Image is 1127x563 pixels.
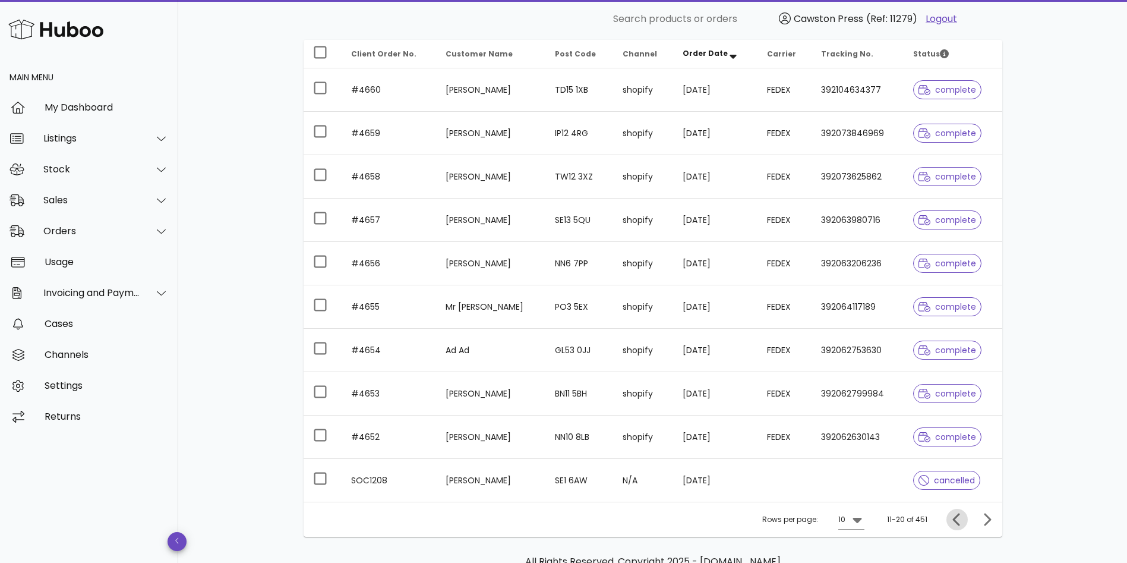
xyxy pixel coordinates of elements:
[45,349,169,360] div: Channels
[673,112,757,155] td: [DATE]
[757,155,812,199] td: FEDEX
[436,199,545,242] td: [PERSON_NAME]
[757,329,812,372] td: FEDEX
[43,163,140,175] div: Stock
[342,155,437,199] td: #4658
[613,285,673,329] td: shopify
[623,49,657,59] span: Channel
[43,225,140,237] div: Orders
[762,502,864,537] div: Rows per page:
[821,49,873,59] span: Tracking No.
[812,285,904,329] td: 392064117189
[838,510,864,529] div: 10Rows per page:
[812,40,904,68] th: Tracking No.
[812,68,904,112] td: 392104634377
[436,40,545,68] th: Customer Name
[757,68,812,112] td: FEDEX
[946,509,968,530] button: Previous page
[43,194,140,206] div: Sales
[545,155,613,199] td: TW12 3XZ
[673,199,757,242] td: [DATE]
[545,459,613,502] td: SE1 6AW
[545,329,613,372] td: GL53 0JJ
[673,155,757,199] td: [DATE]
[45,256,169,268] div: Usage
[545,40,613,68] th: Post Code
[673,285,757,329] td: [DATE]
[976,509,997,530] button: Next page
[613,372,673,416] td: shopify
[342,459,437,502] td: SOC1208
[757,40,812,68] th: Carrier
[342,416,437,459] td: #4652
[926,12,957,26] a: Logout
[918,389,976,398] span: complete
[45,411,169,422] div: Returns
[436,68,545,112] td: [PERSON_NAME]
[918,433,976,441] span: complete
[613,112,673,155] td: shopify
[866,12,917,26] span: (Ref: 11279)
[918,129,976,137] span: complete
[351,49,416,59] span: Client Order No.
[545,285,613,329] td: PO3 5EX
[673,372,757,416] td: [DATE]
[918,86,976,94] span: complete
[767,49,796,59] span: Carrier
[913,49,949,59] span: Status
[342,68,437,112] td: #4660
[436,155,545,199] td: [PERSON_NAME]
[446,49,513,59] span: Customer Name
[436,285,545,329] td: Mr [PERSON_NAME]
[904,40,1002,68] th: Status
[436,416,545,459] td: [PERSON_NAME]
[45,318,169,329] div: Cases
[436,242,545,285] td: [PERSON_NAME]
[918,476,975,485] span: cancelled
[436,112,545,155] td: [PERSON_NAME]
[342,199,437,242] td: #4657
[757,199,812,242] td: FEDEX
[673,329,757,372] td: [DATE]
[436,459,545,502] td: [PERSON_NAME]
[43,133,140,144] div: Listings
[613,329,673,372] td: shopify
[918,172,976,181] span: complete
[887,514,927,525] div: 11-20 of 451
[673,68,757,112] td: [DATE]
[673,242,757,285] td: [DATE]
[613,155,673,199] td: shopify
[613,40,673,68] th: Channel
[555,49,596,59] span: Post Code
[673,40,757,68] th: Order Date: Sorted descending. Activate to remove sorting.
[342,40,437,68] th: Client Order No.
[757,372,812,416] td: FEDEX
[613,416,673,459] td: shopify
[43,287,140,298] div: Invoicing and Payments
[342,372,437,416] td: #4653
[613,199,673,242] td: shopify
[812,155,904,199] td: 392073625862
[812,242,904,285] td: 392063206236
[812,112,904,155] td: 392073846969
[812,199,904,242] td: 392063980716
[545,372,613,416] td: BN11 5BH
[683,48,728,58] span: Order Date
[757,416,812,459] td: FEDEX
[918,303,976,311] span: complete
[342,285,437,329] td: #4655
[342,329,437,372] td: #4654
[342,112,437,155] td: #4659
[812,372,904,416] td: 392062799984
[45,380,169,391] div: Settings
[918,346,976,354] span: complete
[613,459,673,502] td: N/A
[757,242,812,285] td: FEDEX
[613,242,673,285] td: shopify
[545,112,613,155] td: IP12 4RG
[812,329,904,372] td: 392062753630
[838,514,845,525] div: 10
[673,416,757,459] td: [DATE]
[436,372,545,416] td: [PERSON_NAME]
[673,459,757,502] td: [DATE]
